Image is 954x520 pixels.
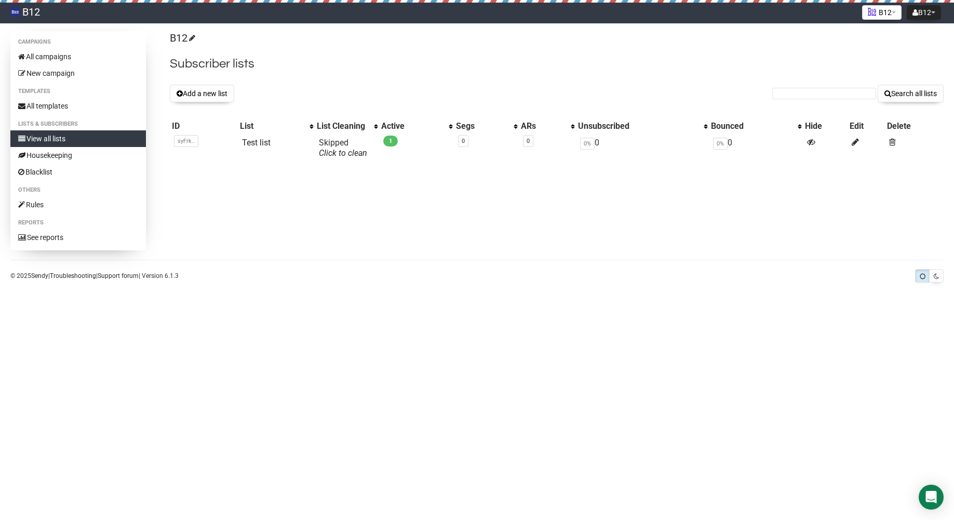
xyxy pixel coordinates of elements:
td: 0 [576,134,709,163]
img: 83d8429b531d662e2d1277719739fdde [10,7,20,17]
a: Troubleshooting [50,272,96,279]
div: Edit [850,121,883,131]
a: Sendy [31,272,48,279]
th: Segs: No sort applied, activate to apply an ascending sort [454,119,519,134]
div: Bounced [711,121,792,131]
button: B12 [862,5,902,20]
a: Rules [10,196,146,213]
a: See reports [10,229,146,246]
th: ARs: No sort applied, activate to apply an ascending sort [519,119,576,134]
td: 0 [709,134,803,163]
p: © 2025 | | | Version 6.1.3 [10,270,179,282]
a: B12 [170,32,194,44]
span: 0% [713,138,728,150]
button: B12 [907,5,941,20]
div: ARs [521,121,566,131]
span: 0% [580,138,595,150]
a: New campaign [10,65,146,82]
div: ID [172,121,236,131]
span: 1 [383,136,398,146]
div: Open Intercom Messenger [919,485,944,510]
th: Delete: No sort applied, sorting is disabled [885,119,944,134]
a: Blacklist [10,164,146,180]
th: Hide: No sort applied, sorting is disabled [803,119,847,134]
th: List Cleaning: No sort applied, activate to apply an ascending sort [315,119,379,134]
img: 1.png [868,8,876,16]
div: Delete [887,121,942,131]
a: 0 [527,138,530,144]
div: Hide [805,121,845,131]
h2: Subscriber lists [170,55,944,73]
div: Unsubscribed [578,121,698,131]
th: Bounced: No sort applied, activate to apply an ascending sort [709,119,803,134]
li: Lists & subscribers [10,118,146,130]
div: List [240,121,304,131]
span: Skipped [319,138,367,158]
a: Click to clean [319,148,367,158]
a: 0 [462,138,465,144]
div: Segs [456,121,508,131]
th: ID: No sort applied, sorting is disabled [170,119,238,134]
a: Housekeeping [10,147,146,164]
th: Edit: No sort applied, sorting is disabled [848,119,885,134]
div: Active [381,121,444,131]
th: Unsubscribed: No sort applied, activate to apply an ascending sort [576,119,709,134]
li: Others [10,184,146,196]
li: Reports [10,217,146,229]
a: Test list [242,138,271,148]
span: syFrk.. [174,135,198,147]
a: View all lists [10,130,146,147]
th: List: No sort applied, activate to apply an ascending sort [238,119,315,134]
div: List Cleaning [317,121,369,131]
th: Active: No sort applied, activate to apply an ascending sort [379,119,454,134]
button: Add a new list [170,85,234,102]
li: Campaigns [10,36,146,48]
button: Search all lists [878,85,944,102]
li: Templates [10,85,146,98]
a: All templates [10,98,146,114]
a: All campaigns [10,48,146,65]
a: Support forum [98,272,139,279]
